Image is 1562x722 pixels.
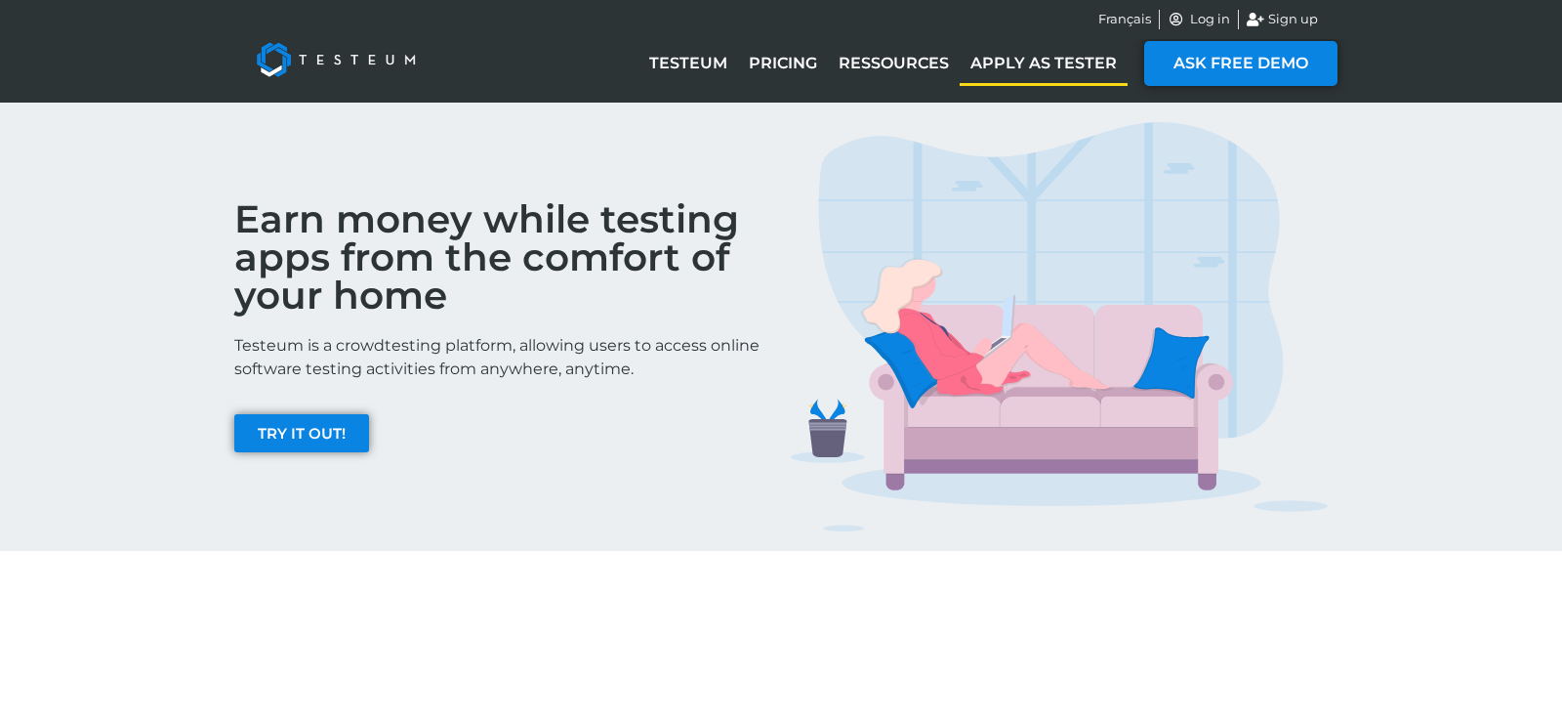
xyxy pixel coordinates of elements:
a: Français [1098,10,1151,29]
p: Testeum is a crowdtesting platform, allowing users to access online software testing activities f... [234,334,771,381]
a: Apply as tester [960,41,1128,86]
a: Testeum [638,41,738,86]
a: Pricing [738,41,828,86]
span: Sign up [1263,10,1318,29]
a: Ressources [828,41,960,86]
a: TRY IT OUT! [234,414,369,452]
span: Log in [1185,10,1230,29]
img: Testeum Logo - Application crowdtesting platform [234,21,437,99]
h2: Earn money while testing apps from the comfort of your home [234,200,771,315]
a: Log in [1168,10,1230,29]
a: Sign up [1247,10,1319,29]
img: TESTERS IMG 1 [791,122,1328,532]
nav: Menu [638,41,1128,86]
span: TRY IT OUT! [258,426,346,441]
a: ASK FREE DEMO [1144,41,1337,86]
span: ASK FREE DEMO [1173,56,1308,71]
